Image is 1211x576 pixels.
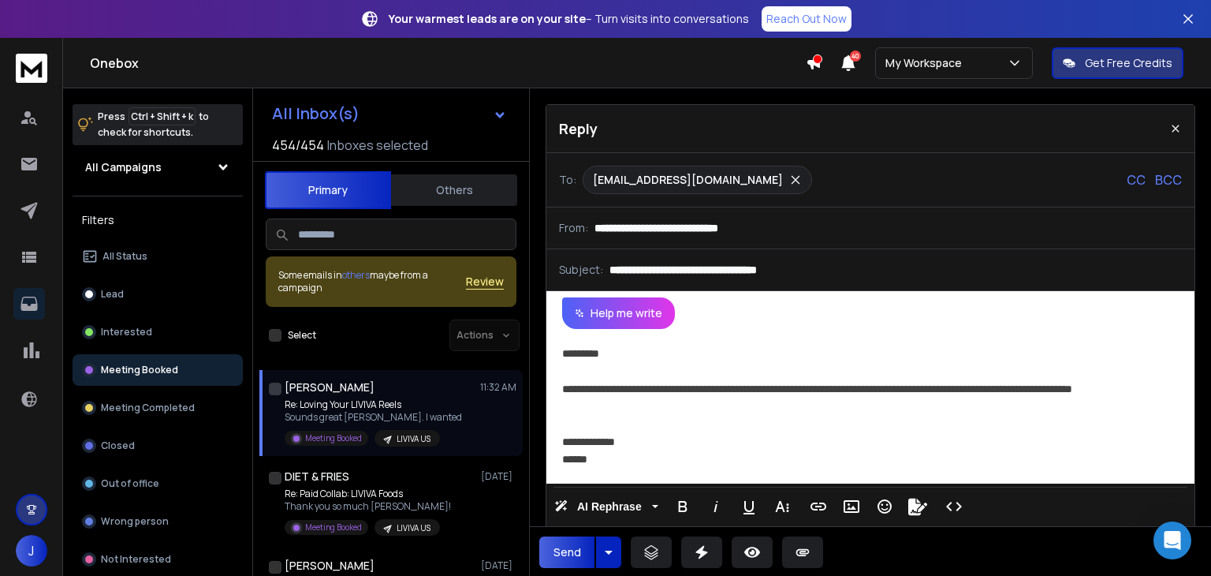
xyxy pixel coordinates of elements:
button: Help me write [562,297,675,329]
p: Reach Out Now [766,11,847,27]
span: Ctrl + Shift + k [129,107,196,125]
p: Lead [101,288,124,301]
button: Closed [73,430,243,462]
h1: All Campaigns [85,159,162,175]
button: Insert Link (Ctrl+K) [803,491,833,522]
button: Code View [939,491,969,522]
button: Meeting Completed [73,392,243,424]
p: Re: Loving Your LIVIVA Reels [285,398,462,411]
p: Meeting Booked [305,432,362,444]
p: From: [559,220,588,236]
p: [DATE] [481,559,516,572]
p: [DATE] [481,470,516,483]
button: Others [391,173,517,208]
button: Wrong person [73,506,243,537]
span: others [342,268,370,282]
p: [EMAIL_ADDRESS][DOMAIN_NAME] [593,172,783,188]
button: Signature [903,491,933,522]
button: Underline (Ctrl+U) [734,491,764,522]
img: logo [16,54,47,83]
h1: [PERSON_NAME] [285,558,374,574]
p: BCC [1155,170,1182,189]
p: Sounds great [PERSON_NAME]. I wanted [285,411,462,424]
button: Primary [265,171,391,209]
p: LIVIVA US [397,522,430,534]
strong: Your warmest leads are on your site [389,11,586,26]
button: All Campaigns [73,151,243,183]
p: CC [1127,170,1146,189]
p: Closed [101,439,135,452]
p: Wrong person [101,515,169,528]
button: Meeting Booked [73,354,243,386]
p: Subject: [559,262,603,278]
a: Reach Out Now [762,6,851,32]
p: – Turn visits into conversations [389,11,749,27]
span: 454 / 454 [272,136,324,155]
button: Lead [73,279,243,310]
div: Open Intercom Messenger [1153,522,1191,559]
button: Interested [73,316,243,348]
p: Press to check for shortcuts. [98,109,209,140]
p: Meeting Booked [101,364,178,376]
button: J [16,535,47,567]
span: AI Rephrase [574,500,645,514]
button: All Inbox(s) [259,98,520,129]
h3: Filters [73,209,243,231]
p: Interested [101,326,152,338]
button: AI Rephrase [551,491,661,522]
p: Thank you so much [PERSON_NAME]! [285,500,451,513]
h3: Inboxes selected [327,136,428,155]
button: Insert Image (Ctrl+P) [837,491,866,522]
p: Meeting Completed [101,402,195,414]
h1: [PERSON_NAME] [285,380,374,395]
p: Get Free Credits [1085,55,1172,71]
button: Send [539,537,594,568]
p: Re: Paid Collab: LIVIVA Foods [285,488,451,500]
button: Review [466,274,504,290]
p: 11:32 AM [480,381,516,394]
p: Meeting Booked [305,522,362,533]
button: More Text [767,491,797,522]
p: All Status [102,250,147,263]
button: Emoticons [870,491,900,522]
p: Out of office [101,477,159,490]
button: All Status [73,241,243,272]
h1: DIET & FRIES [285,469,349,484]
p: LIVIVA US [397,433,430,445]
button: Get Free Credits [1052,47,1183,79]
p: My Workspace [885,55,968,71]
label: Select [288,329,316,342]
p: Not Interested [101,553,171,566]
h1: Onebox [90,54,806,73]
div: Some emails in maybe from a campaign [278,269,466,294]
button: Italic (Ctrl+I) [701,491,731,522]
button: Out of office [73,468,243,499]
button: Not Interested [73,544,243,575]
h1: All Inbox(s) [272,106,360,122]
p: Reply [559,118,598,140]
span: 40 [850,50,861,62]
p: To: [559,172,576,188]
